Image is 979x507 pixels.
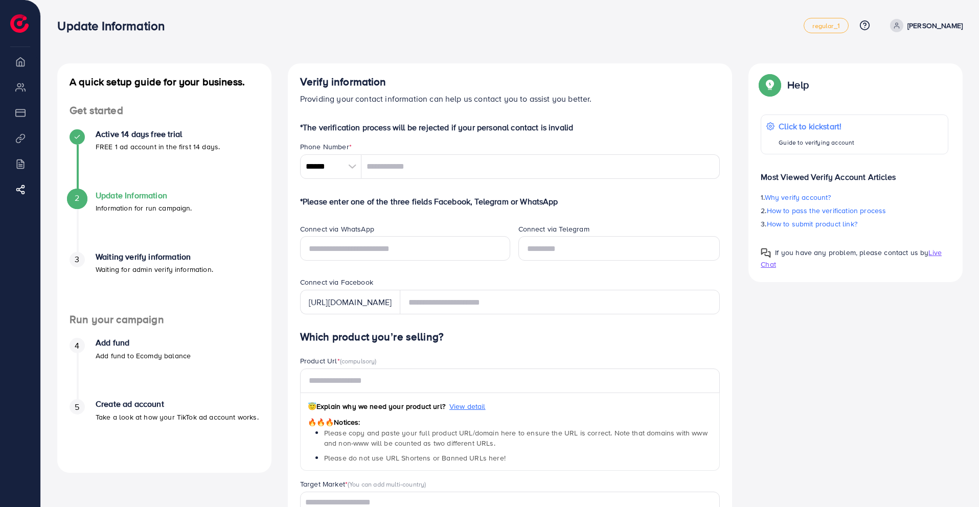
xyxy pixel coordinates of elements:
span: Why verify account? [765,192,831,202]
p: Providing your contact information can help us contact you to assist you better. [300,93,720,105]
span: 5 [75,401,79,413]
li: Update Information [57,191,271,252]
p: 2. [761,204,948,217]
h4: Run your campaign [57,313,271,326]
li: Waiting verify information [57,252,271,313]
p: 3. [761,218,948,230]
h4: Get started [57,104,271,117]
label: Connect via Facebook [300,277,373,287]
p: Most Viewed Verify Account Articles [761,163,948,183]
p: Information for run campaign. [96,202,192,214]
h3: Update Information [57,18,173,33]
p: FREE 1 ad account in the first 14 days. [96,141,220,153]
p: Help [787,79,809,91]
img: logo [10,14,29,33]
label: Connect via Telegram [518,224,589,234]
span: Please do not use URL Shortens or Banned URLs here! [324,453,506,463]
li: Create ad account [57,399,271,460]
p: Guide to verifying account [779,136,854,149]
img: Popup guide [761,76,779,94]
h4: Waiting verify information [96,252,213,262]
p: *The verification process will be rejected if your personal contact is invalid [300,121,720,133]
span: regular_1 [812,22,839,29]
h4: Create ad account [96,399,259,409]
span: (compulsory) [340,356,377,365]
h4: Verify information [300,76,720,88]
h4: Active 14 days free trial [96,129,220,139]
label: Phone Number [300,142,352,152]
span: 3 [75,253,79,265]
h4: Which product you’re selling? [300,331,720,343]
h4: A quick setup guide for your business. [57,76,271,88]
span: (You can add multi-country) [348,479,426,489]
span: If you have any problem, please contact us by [775,247,928,258]
p: [PERSON_NAME] [907,19,963,32]
span: 🔥🔥🔥 [308,417,334,427]
a: [PERSON_NAME] [886,19,963,32]
p: Waiting for admin verify information. [96,263,213,275]
span: How to pass the verification process [767,205,886,216]
h4: Update Information [96,191,192,200]
div: [URL][DOMAIN_NAME] [300,290,400,314]
h4: Add fund [96,338,191,348]
p: Click to kickstart! [779,120,854,132]
span: Explain why we need your product url? [308,401,445,411]
li: Active 14 days free trial [57,129,271,191]
label: Product Url [300,356,377,366]
li: Add fund [57,338,271,399]
a: regular_1 [804,18,848,33]
span: Please copy and paste your full product URL/domain here to ensure the URL is correct. Note that d... [324,428,708,448]
label: Connect via WhatsApp [300,224,374,234]
span: 😇 [308,401,316,411]
img: Popup guide [761,248,771,258]
p: 1. [761,191,948,203]
p: *Please enter one of the three fields Facebook, Telegram or WhatsApp [300,195,720,208]
p: Add fund to Ecomdy balance [96,350,191,362]
span: How to submit product link? [767,219,857,229]
span: 2 [75,192,79,204]
span: Notices: [308,417,360,427]
label: Target Market [300,479,426,489]
span: View detail [449,401,486,411]
span: 4 [75,340,79,352]
p: Take a look at how your TikTok ad account works. [96,411,259,423]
